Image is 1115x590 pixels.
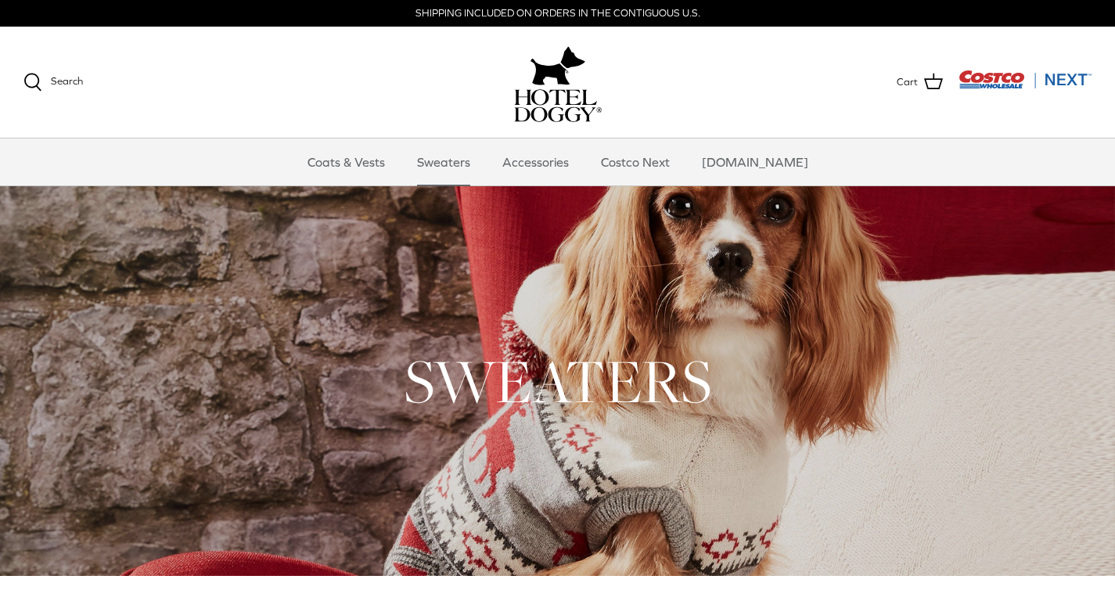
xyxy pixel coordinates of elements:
a: hoteldoggy.com hoteldoggycom [514,42,602,122]
a: Coats & Vests [293,139,399,185]
a: Accessories [488,139,583,185]
span: Cart [897,74,918,91]
img: hoteldoggycom [514,89,602,122]
a: Cart [897,72,943,92]
img: Costco Next [959,70,1092,89]
a: Costco Next [587,139,684,185]
a: [DOMAIN_NAME] [688,139,822,185]
span: Search [51,75,83,87]
h1: SWEATERS [23,343,1092,419]
a: Sweaters [403,139,484,185]
a: Search [23,73,83,92]
a: Visit Costco Next [959,80,1092,92]
img: hoteldoggy.com [531,42,585,89]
